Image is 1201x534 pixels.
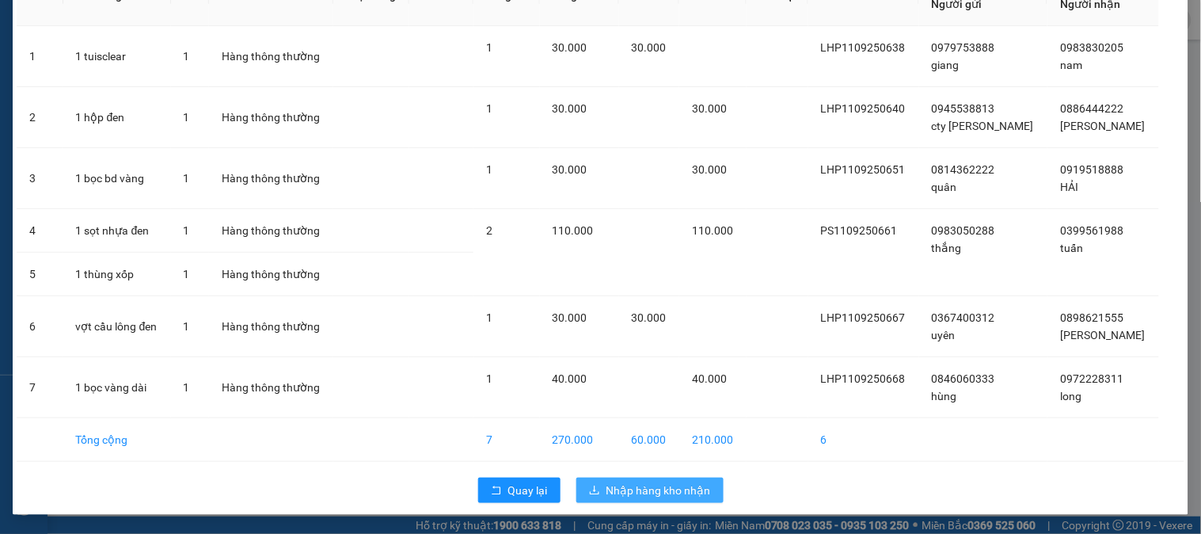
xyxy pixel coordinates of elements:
td: 7 [473,418,540,462]
span: hùng [932,390,957,402]
td: 5 [17,253,63,296]
span: 0979753888 [932,41,995,54]
td: Tổng cộng [63,418,171,462]
span: 40.000 [692,372,727,385]
td: 6 [808,418,919,462]
td: Hàng thông thường [209,209,333,253]
span: 0945538813 [932,102,995,115]
span: 0983050288 [932,224,995,237]
span: 30.000 [692,102,727,115]
td: 1 [17,26,63,87]
td: 210.000 [679,418,747,462]
td: 3 [17,148,63,209]
span: 0919518888 [1060,163,1123,176]
td: 2 [17,87,63,148]
span: LHP1109250651 [821,163,906,176]
span: 1 [184,381,190,394]
span: LHP1109250640 [821,102,906,115]
td: vợt cầu lông đen [63,296,171,357]
td: 4 [17,209,63,253]
span: uyên [932,329,956,341]
span: 0983830205 [1060,41,1123,54]
span: 40.000 [553,372,587,385]
span: LHP1109250668 [821,372,906,385]
td: Hàng thông thường [209,26,333,87]
button: rollbackQuay lại [478,478,561,503]
span: 110.000 [692,224,733,237]
td: 60.000 [619,418,680,462]
span: thắng [932,242,962,254]
span: 1 [184,224,190,237]
span: 1 [184,172,190,185]
td: Hàng thông thường [209,357,333,418]
td: Hàng thông thường [209,148,333,209]
span: 0367400312 [932,311,995,324]
span: giang [932,59,960,71]
span: 30.000 [553,102,587,115]
td: 6 [17,296,63,357]
td: 1 thùng xốp [63,253,171,296]
span: 1 [184,268,190,280]
span: 0846060333 [932,372,995,385]
td: 270.000 [540,418,619,462]
td: 1 tuisclear [63,26,171,87]
span: 1 [486,41,492,54]
span: 30.000 [632,311,667,324]
td: 7 [17,357,63,418]
span: 1 [486,372,492,385]
span: 1 [486,102,492,115]
span: 2 [486,224,492,237]
span: 110.000 [553,224,594,237]
span: 0886444222 [1060,102,1123,115]
span: 1 [486,163,492,176]
td: 1 sọt nhựa đen [63,209,171,253]
span: 30.000 [553,41,587,54]
td: Hàng thông thường [209,253,333,296]
td: Hàng thông thường [209,296,333,357]
span: cty [PERSON_NAME] [932,120,1034,132]
span: LHP1109250638 [821,41,906,54]
span: rollback [491,485,502,498]
span: HẢI [1060,181,1078,193]
span: 1 [184,320,190,333]
span: 1 [184,50,190,63]
td: 1 bọc vàng dài [63,357,171,418]
span: PS1109250661 [821,224,898,237]
span: 1 [486,311,492,324]
span: 30.000 [553,163,587,176]
span: long [1060,390,1081,402]
span: 0814362222 [932,163,995,176]
span: 0399561988 [1060,224,1123,237]
span: tuấn [1060,242,1083,254]
span: 30.000 [632,41,667,54]
span: 30.000 [553,311,587,324]
span: [PERSON_NAME] [1060,329,1145,341]
span: 0972228311 [1060,372,1123,385]
span: 0898621555 [1060,311,1123,324]
span: 1 [184,111,190,124]
span: Nhập hàng kho nhận [606,482,711,499]
span: quân [932,181,957,193]
span: Quay lại [508,482,548,499]
span: LHP1109250667 [821,311,906,324]
td: 1 hộp đen [63,87,171,148]
span: [PERSON_NAME] [1060,120,1145,132]
td: Hàng thông thường [209,87,333,148]
button: downloadNhập hàng kho nhận [576,478,724,503]
span: 30.000 [692,163,727,176]
span: download [589,485,600,498]
span: nam [1060,59,1082,71]
td: 1 bọc bd vàng [63,148,171,209]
